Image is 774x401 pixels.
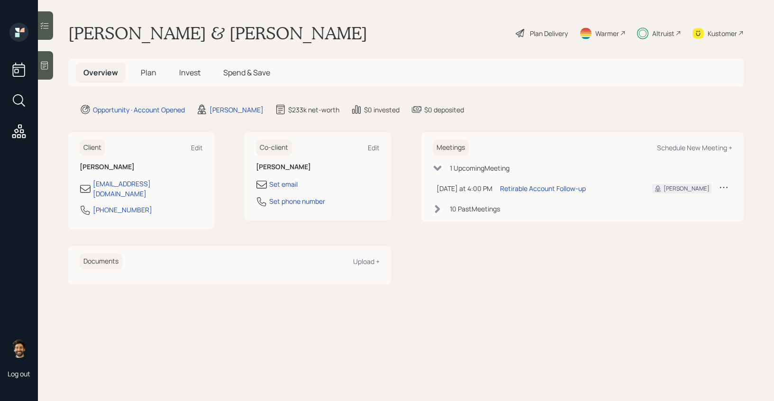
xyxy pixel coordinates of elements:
[269,196,325,206] div: Set phone number
[80,163,203,171] h6: [PERSON_NAME]
[256,163,379,171] h6: [PERSON_NAME]
[657,143,732,152] div: Schedule New Meeting +
[708,28,737,38] div: Kustomer
[437,183,492,193] div: [DATE] at 4:00 PM
[93,105,185,115] div: Opportunity · Account Opened
[93,205,152,215] div: [PHONE_NUMBER]
[652,28,674,38] div: Altruist
[530,28,568,38] div: Plan Delivery
[9,339,28,358] img: eric-schwartz-headshot.png
[500,183,586,193] div: Retirable Account Follow-up
[353,257,380,266] div: Upload +
[424,105,464,115] div: $0 deposited
[8,369,30,378] div: Log out
[664,184,710,193] div: [PERSON_NAME]
[80,140,105,155] h6: Client
[68,23,367,44] h1: [PERSON_NAME] & [PERSON_NAME]
[93,179,203,199] div: [EMAIL_ADDRESS][DOMAIN_NAME]
[364,105,400,115] div: $0 invested
[256,140,292,155] h6: Co-client
[450,204,500,214] div: 10 Past Meeting s
[141,67,156,78] span: Plan
[83,67,118,78] span: Overview
[223,67,270,78] span: Spend & Save
[269,179,298,189] div: Set email
[191,143,203,152] div: Edit
[595,28,619,38] div: Warmer
[209,105,264,115] div: [PERSON_NAME]
[179,67,200,78] span: Invest
[80,254,122,269] h6: Documents
[288,105,339,115] div: $233k net-worth
[450,163,510,173] div: 1 Upcoming Meeting
[368,143,380,152] div: Edit
[433,140,469,155] h6: Meetings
